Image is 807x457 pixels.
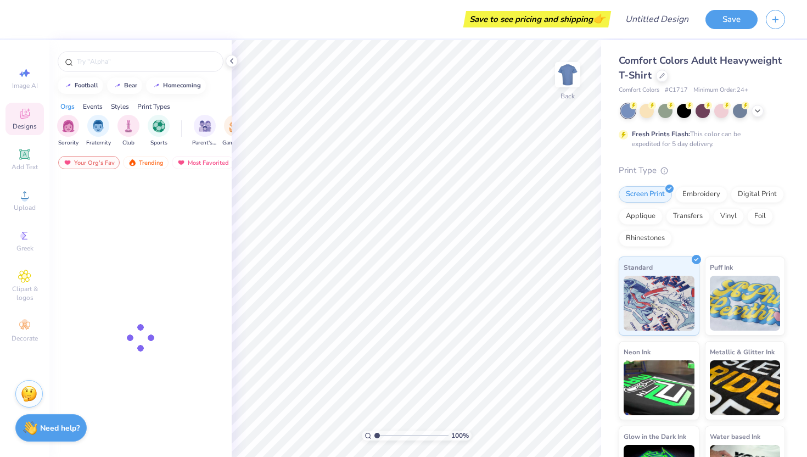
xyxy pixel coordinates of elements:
div: Foil [747,208,773,225]
span: Glow in the Dark Ink [624,431,686,442]
img: Metallic & Glitter Ink [710,360,781,415]
span: Game Day [222,139,248,147]
div: filter for Sports [148,115,170,147]
img: Standard [624,276,694,331]
div: Save to see pricing and shipping [466,11,608,27]
div: Rhinestones [619,230,672,247]
div: homecoming [163,82,201,88]
button: filter button [148,115,170,147]
span: Image AI [12,81,38,90]
span: Comfort Colors Adult Heavyweight T-Shirt [619,54,782,82]
span: Club [122,139,134,147]
img: Club Image [122,120,134,132]
span: # C1717 [665,86,688,95]
span: Designs [13,122,37,131]
div: Vinyl [713,208,744,225]
div: Events [83,102,103,112]
div: football [75,82,98,88]
img: Neon Ink [624,360,694,415]
button: filter button [222,115,248,147]
div: Screen Print [619,186,672,203]
button: filter button [57,115,79,147]
span: Clipart & logos [5,285,44,302]
button: homecoming [146,77,206,94]
span: Comfort Colors [619,86,659,95]
img: trend_line.gif [64,82,72,89]
span: Fraternity [86,139,111,147]
img: trending.gif [128,159,137,166]
span: 👉 [593,12,605,25]
img: trend_line.gif [152,82,161,89]
div: Styles [111,102,129,112]
div: Back [561,91,575,101]
img: Sorority Image [62,120,75,132]
img: Sports Image [153,120,165,132]
button: Save [705,10,758,29]
span: Sorority [58,139,79,147]
div: filter for Game Day [222,115,248,147]
div: filter for Club [117,115,139,147]
button: filter button [192,115,217,147]
img: Puff Ink [710,276,781,331]
div: Transfers [666,208,710,225]
input: Untitled Design [617,8,697,30]
span: Minimum Order: 24 + [693,86,748,95]
button: bear [107,77,142,94]
div: Your Org's Fav [58,156,120,169]
img: most_fav.gif [177,159,186,166]
div: Applique [619,208,663,225]
span: 100 % [451,431,469,441]
span: Parent's Weekend [192,139,217,147]
span: Upload [14,203,36,212]
div: Print Type [619,164,785,177]
span: Greek [16,244,33,253]
span: Neon Ink [624,346,651,358]
div: Most Favorited [172,156,234,169]
div: This color can be expedited for 5 day delivery. [632,129,767,149]
img: Parent's Weekend Image [199,120,211,132]
div: Print Types [137,102,170,112]
span: Puff Ink [710,261,733,273]
span: Standard [624,261,653,273]
div: Embroidery [675,186,727,203]
div: bear [124,82,137,88]
div: Orgs [60,102,75,112]
input: Try "Alpha" [76,56,216,67]
div: Trending [123,156,169,169]
img: most_fav.gif [63,159,72,166]
span: Metallic & Glitter Ink [710,346,775,358]
div: filter for Sorority [57,115,79,147]
img: trend_line.gif [113,82,122,89]
div: filter for Fraternity [86,115,111,147]
div: filter for Parent's Weekend [192,115,217,147]
span: Sports [150,139,167,147]
button: filter button [117,115,139,147]
span: Add Text [12,163,38,171]
strong: Need help? [40,423,80,433]
span: Decorate [12,334,38,343]
span: Water based Ink [710,431,760,442]
button: football [58,77,103,94]
div: Digital Print [731,186,784,203]
strong: Fresh Prints Flash: [632,130,690,138]
img: Back [557,64,579,86]
img: Fraternity Image [92,120,104,132]
img: Game Day Image [229,120,242,132]
button: filter button [86,115,111,147]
